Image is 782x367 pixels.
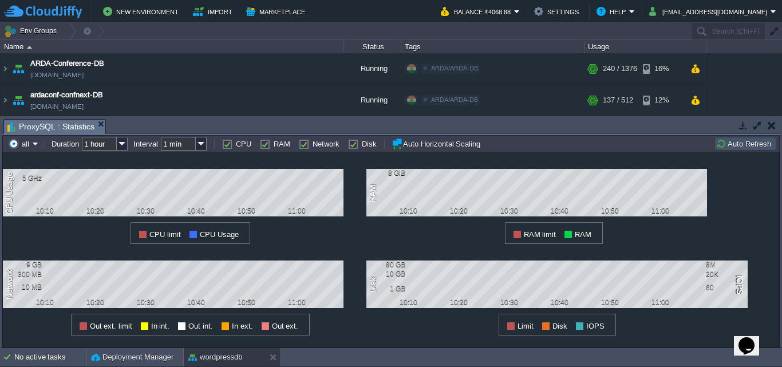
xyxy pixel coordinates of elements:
img: AMDAwAAAACH5BAEAAAAALAAAAAABAAEAAAICRAEAOw== [27,46,32,49]
div: 10:10 [394,207,422,215]
iframe: chat widget [734,321,771,356]
button: Balance ₹4068.88 [441,5,514,18]
div: 10:30 [131,207,160,215]
div: 10:50 [595,298,624,306]
button: Marketplace [246,5,309,18]
button: Import [193,5,236,18]
div: 10:50 [232,207,260,215]
div: 11:00 [646,298,674,306]
label: Network [313,140,339,148]
button: Deployment Manager [91,352,173,363]
a: ardaconf-confnext-DB [30,89,103,101]
div: 8M [706,261,743,269]
div: 11:00 [646,207,674,215]
div: Tags [402,40,584,53]
div: 20K [706,270,743,278]
span: Out int. [188,322,213,330]
span: Out ext. [272,322,299,330]
div: 10:40 [181,298,210,306]
div: 10:10 [30,298,59,306]
div: Usage [585,40,706,53]
button: [EMAIL_ADDRESS][DOMAIN_NAME] [649,5,771,18]
div: Running [344,53,401,84]
span: In int. [151,322,170,330]
div: 11:00 [282,298,311,306]
span: In ext. [232,322,253,330]
div: 300 MB [5,270,42,278]
label: Duration [52,140,79,148]
div: 5 GHz [5,174,42,182]
div: No active tasks [14,348,86,366]
div: 16% [643,53,680,84]
div: 10:50 [232,298,260,306]
div: 10:30 [495,298,523,306]
div: Name [1,40,343,53]
div: 10:30 [131,298,160,306]
div: 137 / 512 [603,85,633,116]
div: 10 MB [5,283,42,291]
div: 8 GiB [368,169,405,177]
div: 10:40 [545,207,574,215]
div: IOPS [731,274,745,295]
label: Interval [133,140,158,148]
div: 10:20 [81,298,109,306]
div: CPU Usage [3,171,17,215]
div: 10:20 [81,207,109,215]
div: Status [345,40,401,53]
div: 1 GB [368,285,405,293]
span: RAM limit [524,230,556,239]
button: Auto Refresh [716,139,775,149]
div: 10:40 [181,207,210,215]
span: CPU limit [149,230,181,239]
div: 10:20 [444,207,473,215]
button: Help [597,5,629,18]
div: 10:10 [30,207,59,215]
span: CPU Usage [200,230,239,239]
div: 9 GB [5,261,42,269]
div: Running [344,85,401,116]
div: Network [3,269,17,301]
span: Disk [552,322,567,330]
span: Limit [518,322,534,330]
div: 60 [706,283,743,291]
img: AMDAwAAAACH5BAEAAAAALAAAAAABAAEAAAICRAEAOw== [10,85,26,116]
img: AMDAwAAAACH5BAEAAAAALAAAAAABAAEAAAICRAEAOw== [1,53,10,84]
label: Disk [362,140,377,148]
button: Auto Horizontal Scaling [392,138,484,149]
button: Env Groups [4,23,61,39]
img: AMDAwAAAACH5BAEAAAAALAAAAAABAAEAAAICRAEAOw== [10,53,26,84]
span: ARDA/ARDA-DB [431,96,478,103]
div: Disk [366,275,380,293]
div: 10:50 [595,207,624,215]
div: RAM [366,183,380,203]
span: [DOMAIN_NAME] [30,69,84,81]
div: 11:00 [282,207,311,215]
button: all [7,139,33,149]
div: 12% [643,85,680,116]
div: 10 GB [368,270,405,278]
img: AMDAwAAAACH5BAEAAAAALAAAAAABAAEAAAICRAEAOw== [1,85,10,116]
div: 80 GB [368,261,405,269]
div: 10:20 [444,298,473,306]
div: 10:30 [495,207,523,215]
span: [DOMAIN_NAME] [30,101,84,112]
button: New Environment [103,5,182,18]
span: ARDA/ARDA-DB [431,65,478,72]
span: RAM [575,230,591,239]
label: CPU [236,140,251,148]
div: 10:10 [394,298,422,306]
label: RAM [274,140,290,148]
span: Out ext. limit [90,322,132,330]
span: ProxySQL : Statistics [7,120,94,134]
img: CloudJiffy [4,5,82,19]
button: Settings [534,5,582,18]
a: ARDA-Conference-DB [30,58,104,69]
div: 10:40 [545,298,574,306]
div: 240 / 1376 [603,53,637,84]
span: IOPS [586,322,605,330]
button: wordpressdb [188,352,242,363]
